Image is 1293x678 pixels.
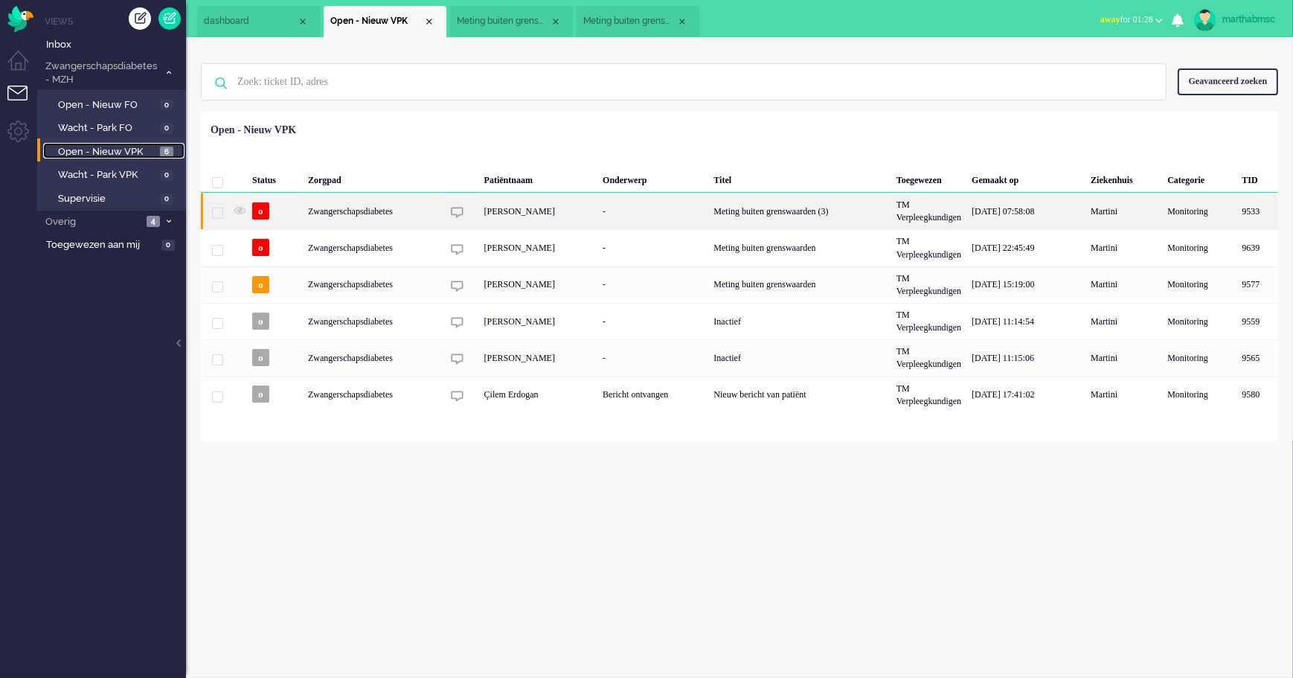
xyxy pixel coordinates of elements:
img: ic-search-icon.svg [202,64,240,103]
div: 9577 [1237,266,1278,303]
img: avatar [1194,9,1216,31]
span: Inbox [46,38,186,52]
div: Monitoring [1162,303,1236,339]
span: 6 [160,147,173,158]
li: 9533 [450,6,573,37]
div: Creëer ticket [129,7,151,30]
div: 9565 [201,339,1278,376]
div: 9639 [201,229,1278,266]
div: Zwangerschapsdiabetes [303,229,442,266]
div: Geavanceerd zoeken [1178,68,1278,95]
div: 9533 [1237,193,1278,229]
div: Martini [1085,339,1162,376]
div: Onderwerp [597,163,708,193]
div: Patiëntnaam [479,163,598,193]
div: 9577 [201,266,1278,303]
div: 9559 [1237,303,1278,339]
img: ic_chat_grey.svg [451,390,463,403]
div: Titel [708,163,891,193]
div: TM Verpleegkundigen [891,229,966,266]
div: Çilem Erdogan [479,377,598,413]
div: - [597,303,708,339]
span: o [252,349,269,366]
li: Dashboard menu [7,51,41,84]
li: awayfor 01:28 [1091,4,1172,37]
div: [PERSON_NAME] [479,193,598,229]
div: Gemaakt op [966,163,1085,193]
a: Toegewezen aan mij 0 [43,236,186,252]
a: Open - Nieuw VPK 6 [43,143,185,159]
span: Wacht - Park VPK [58,168,156,182]
span: dashboard [204,15,297,28]
div: 9559 [201,303,1278,339]
a: marthabmsc [1191,9,1278,31]
div: Meting buiten grenswaarden [708,266,891,303]
li: Admin menu [7,121,41,154]
div: Monitoring [1162,229,1236,266]
a: Open - Nieuw FO 0 [43,96,185,112]
div: - [597,266,708,303]
div: TM Verpleegkundigen [891,266,966,303]
div: TM Verpleegkundigen [891,339,966,376]
div: [DATE] 15:19:00 [966,266,1085,303]
img: ic_chat_grey.svg [451,206,463,219]
input: Zoek: ticket ID, adres [226,64,1146,100]
div: Martini [1085,266,1162,303]
div: 9565 [1237,339,1278,376]
div: Categorie [1162,163,1236,193]
div: [DATE] 07:58:08 [966,193,1085,229]
div: Status [247,163,303,193]
div: Meting buiten grenswaarden [708,229,891,266]
span: o [252,313,269,330]
span: Overig [43,215,142,229]
a: Supervisie 0 [43,190,185,206]
div: Martini [1085,377,1162,413]
li: Dashboard [197,6,320,37]
div: [PERSON_NAME] [479,229,598,266]
div: Zwangerschapsdiabetes [303,303,442,339]
span: Toegewezen aan mij [46,238,157,252]
div: 9580 [1237,377,1278,413]
div: [DATE] 11:15:06 [966,339,1085,376]
img: ic_chat_grey.svg [451,280,463,292]
div: Monitoring [1162,339,1236,376]
div: Inactief [708,339,891,376]
div: [PERSON_NAME] [479,339,598,376]
span: Open - Nieuw FO [58,98,156,112]
div: [DATE] 17:41:02 [966,377,1085,413]
span: for 01:28 [1100,14,1153,25]
span: o [252,239,269,256]
li: Views [45,15,186,28]
div: - [597,339,708,376]
span: Supervisie [58,192,156,206]
span: 0 [161,240,175,251]
div: [PERSON_NAME] [479,266,598,303]
div: - [597,193,708,229]
span: 4 [147,216,160,227]
div: Close tab [297,16,309,28]
div: Martini [1085,229,1162,266]
span: Meting buiten grenswaarden (3) [457,15,550,28]
img: flow_omnibird.svg [7,6,33,32]
div: Nieuw bericht van patiënt [708,377,891,413]
div: Zorgpad [303,163,442,193]
div: TID [1237,163,1278,193]
div: [DATE] 11:14:54 [966,303,1085,339]
div: Close tab [550,16,562,28]
span: o [252,202,269,220]
div: Inactief [708,303,891,339]
span: o [252,276,269,293]
span: 0 [160,123,173,134]
span: Open - Nieuw VPK [330,15,423,28]
div: Martini [1085,193,1162,229]
a: Quick Ticket [158,7,181,30]
button: awayfor 01:28 [1091,9,1172,31]
a: Wacht - Park FO 0 [43,119,185,135]
div: Zwangerschapsdiabetes [303,193,442,229]
div: [PERSON_NAME] [479,303,598,339]
div: TM Verpleegkundigen [891,377,966,413]
div: Meting buiten grenswaarden (3) [708,193,891,229]
span: Zwangerschapsdiabetes - MZH [43,60,158,87]
div: TM Verpleegkundigen [891,193,966,229]
div: Open - Nieuw VPK [211,123,296,138]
